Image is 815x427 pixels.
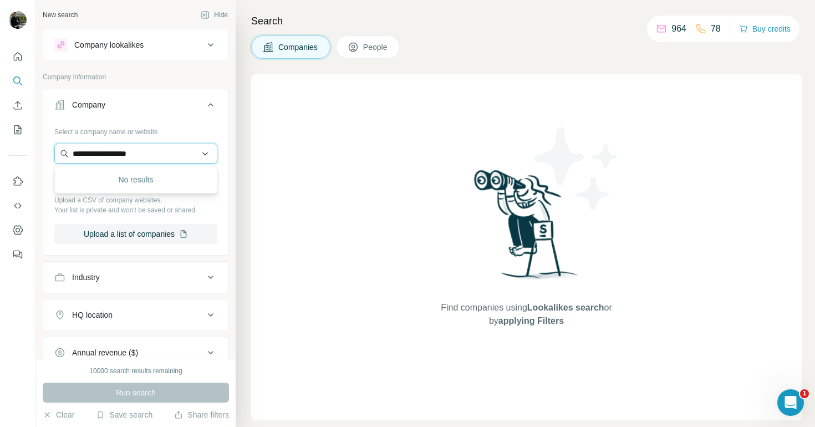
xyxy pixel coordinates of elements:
iframe: Intercom live chat [777,389,804,416]
button: Share filters [174,409,229,420]
button: Quick start [9,47,27,67]
button: Search [9,71,27,91]
div: Company lookalikes [74,39,144,50]
button: Save search [96,409,152,420]
p: Your list is private and won't be saved or shared. [54,205,217,215]
div: Company [72,99,105,110]
button: Company lookalikes [43,32,228,58]
div: Select a company name or website [54,123,217,137]
img: Surfe Illustration - Stars [527,119,626,218]
button: Clear [43,409,74,420]
img: Surfe Illustration - Woman searching with binoculars [469,167,584,291]
button: Upload a list of companies [54,224,217,244]
div: 10000 search results remaining [89,366,182,376]
button: Use Surfe on LinkedIn [9,171,27,191]
div: New search [43,10,78,20]
span: applying Filters [498,316,564,326]
p: 78 [711,22,721,35]
button: HQ location [43,302,228,328]
button: Dashboard [9,220,27,240]
button: Hide [193,7,236,23]
button: Feedback [9,245,27,265]
img: Avatar [9,11,27,29]
span: Find companies using or by [437,301,615,328]
button: Industry [43,264,228,291]
h4: Search [251,13,802,29]
div: No results [57,169,215,191]
button: Buy credits [739,21,791,37]
div: Industry [72,272,100,283]
button: My lists [9,120,27,140]
button: Company [43,91,228,123]
span: 1 [800,389,809,398]
button: Enrich CSV [9,95,27,115]
div: Annual revenue ($) [72,347,138,358]
span: Companies [278,42,319,53]
p: Upload a CSV of company websites. [54,195,217,205]
button: Use Surfe API [9,196,27,216]
div: HQ location [72,309,113,321]
p: 964 [671,22,686,35]
span: People [363,42,389,53]
p: Company information [43,72,229,82]
button: Annual revenue ($) [43,339,228,366]
span: Lookalikes search [527,303,604,312]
